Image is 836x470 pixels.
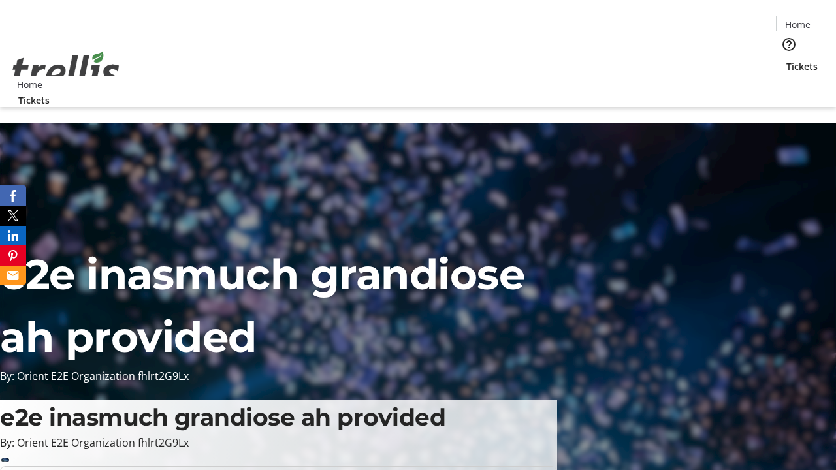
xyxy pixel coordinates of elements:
span: Home [17,78,42,91]
span: Tickets [18,93,50,107]
a: Home [777,18,818,31]
span: Tickets [786,59,818,73]
a: Tickets [8,93,60,107]
button: Help [776,31,802,57]
img: Orient E2E Organization fhlrt2G9Lx's Logo [8,37,124,102]
a: Tickets [776,59,828,73]
a: Home [8,78,50,91]
button: Cart [776,73,802,99]
span: Home [785,18,811,31]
